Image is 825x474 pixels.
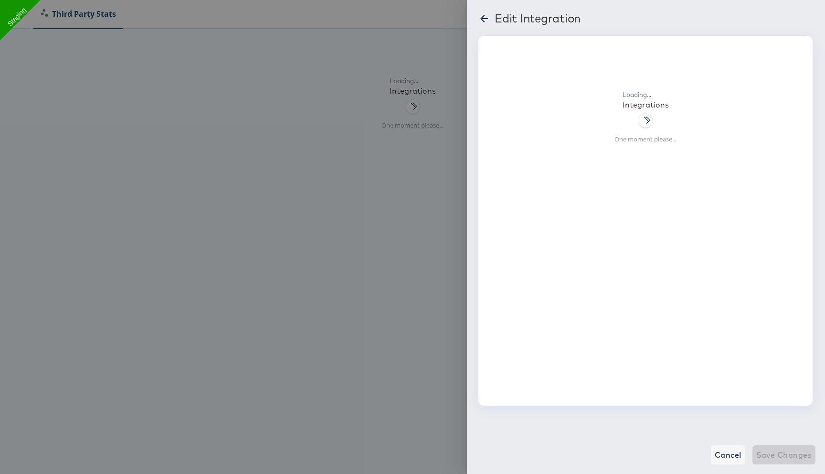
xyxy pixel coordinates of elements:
button: Cancel [711,445,745,464]
div: Edit Integration [495,11,581,25]
div: Integrations [623,99,669,110]
div: Loading... [623,90,669,99]
p: One moment please... [614,135,677,144]
span: Cancel [715,448,741,462]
